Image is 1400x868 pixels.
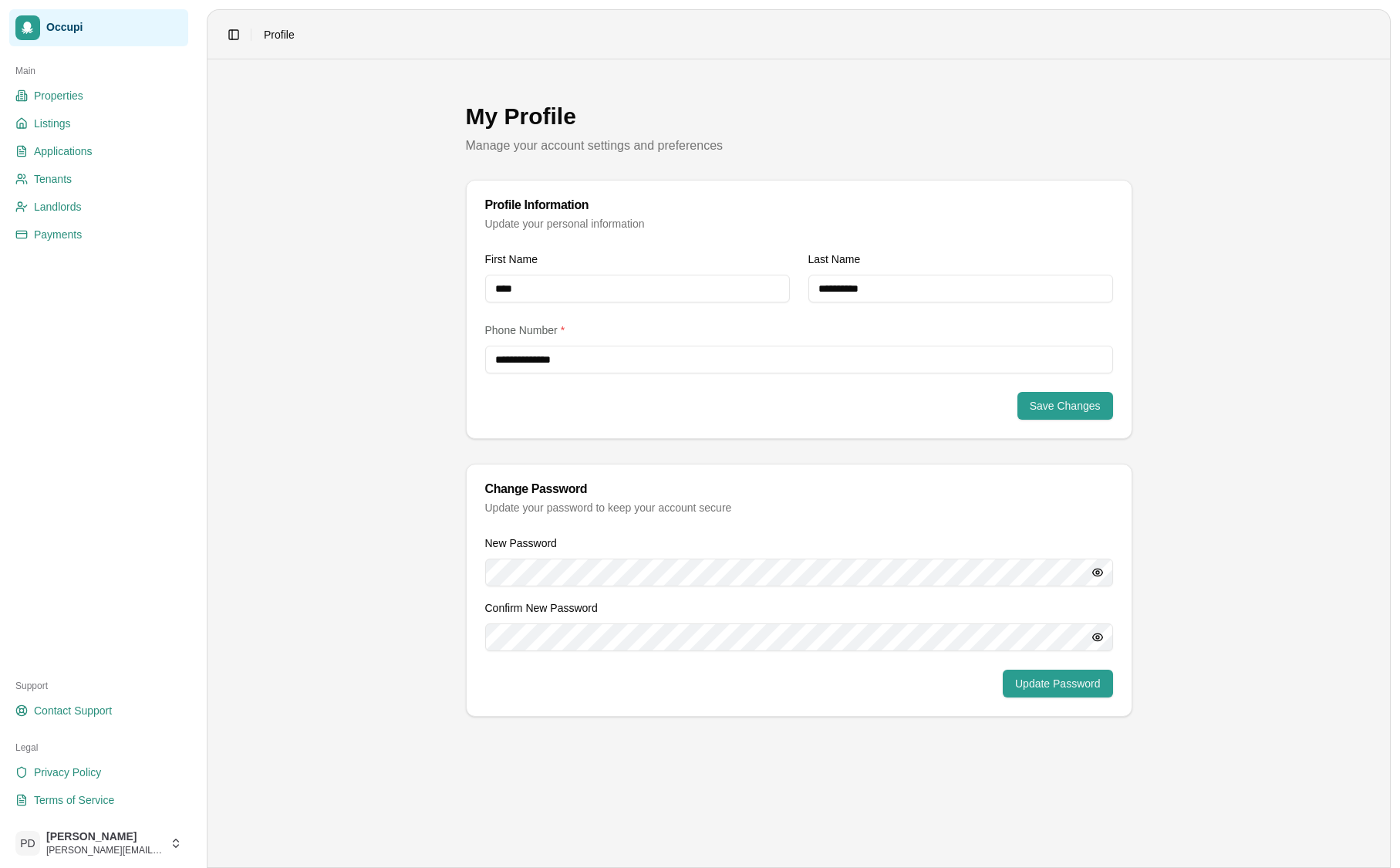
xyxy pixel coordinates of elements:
span: Privacy Policy [34,765,101,780]
span: Contact Support [34,703,112,718]
a: Occupi [9,9,188,46]
label: Last Name [808,253,861,265]
span: Tenants [34,171,72,187]
div: Update your password to keep your account secure [485,500,1113,515]
span: Landlords [34,199,82,214]
span: Properties [34,88,83,103]
a: Properties [9,83,188,108]
label: New Password [485,537,557,549]
a: Landlords [9,194,188,219]
label: First Name [485,253,538,265]
span: Applications [34,144,93,159]
span: PD [15,831,40,856]
div: Main [9,59,188,83]
nav: breadcrumb [264,27,295,42]
button: PD[PERSON_NAME][PERSON_NAME][EMAIL_ADDRESS][DOMAIN_NAME] [9,825,188,862]
span: Occupi [46,21,182,35]
h1: My Profile [466,103,1132,130]
label: Confirm New Password [485,602,598,614]
label: Phone Number [485,324,565,336]
div: Profile Information [485,199,1113,211]
button: Update Password [1003,670,1113,697]
span: Listings [34,116,70,131]
div: Change Password [485,483,1113,495]
div: Legal [9,735,188,760]
span: Profile [264,27,295,42]
a: Tenants [9,167,188,191]
a: Payments [9,222,188,247]
div: Update your personal information [485,216,1113,231]
a: Listings [9,111,188,136]
a: Contact Support [9,698,188,723]
a: Terms of Service [9,788,188,812]
p: Manage your account settings and preferences [466,137,1132,155]
span: [PERSON_NAME] [46,830,164,844]
button: Save Changes [1017,392,1113,420]
span: Terms of Service [34,792,114,808]
div: Support [9,674,188,698]
span: [PERSON_NAME][EMAIL_ADDRESS][DOMAIN_NAME] [46,844,164,856]
a: Applications [9,139,188,164]
a: Privacy Policy [9,760,188,785]
span: Payments [34,227,82,242]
